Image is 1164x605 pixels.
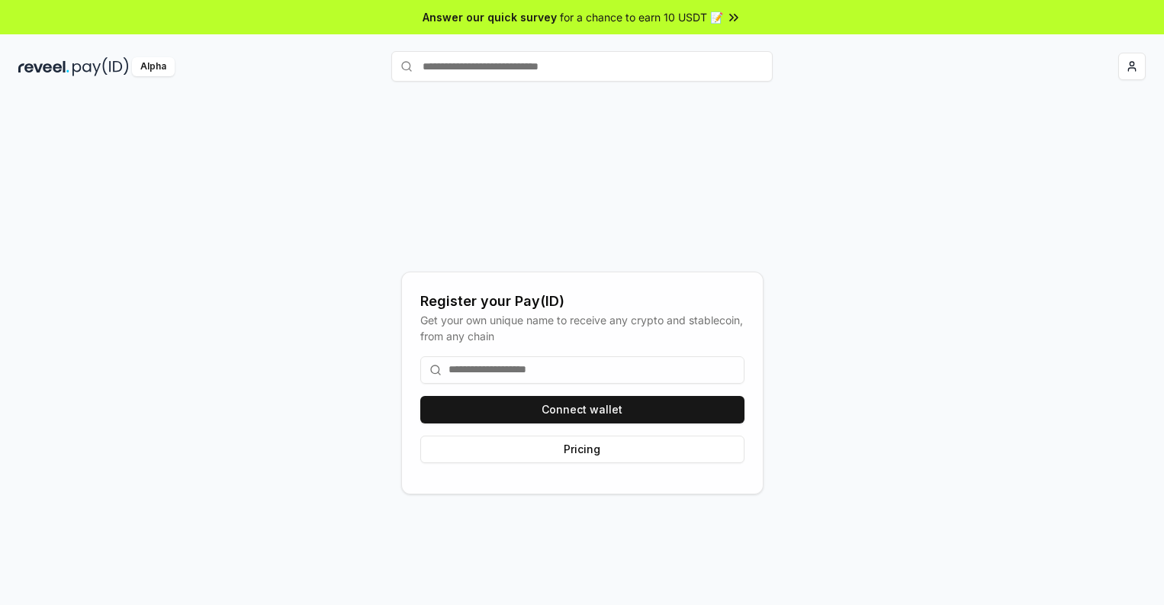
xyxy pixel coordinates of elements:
img: reveel_dark [18,57,69,76]
img: pay_id [72,57,129,76]
div: Register your Pay(ID) [420,291,744,312]
button: Pricing [420,436,744,463]
span: Answer our quick survey [423,9,557,25]
div: Alpha [132,57,175,76]
button: Connect wallet [420,396,744,423]
span: for a chance to earn 10 USDT 📝 [560,9,723,25]
div: Get your own unique name to receive any crypto and stablecoin, from any chain [420,312,744,344]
